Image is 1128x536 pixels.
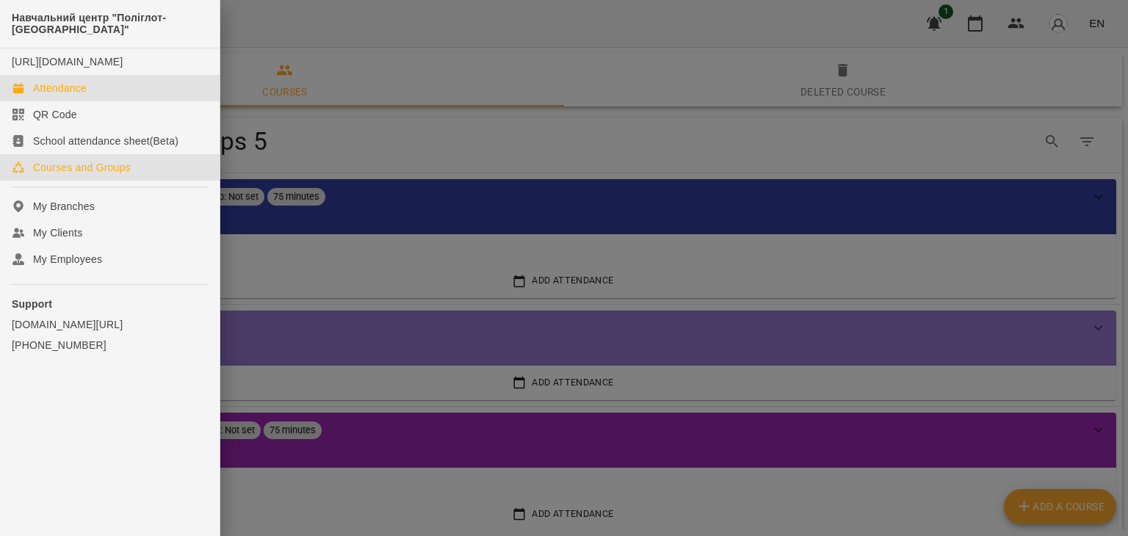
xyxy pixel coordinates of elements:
span: Навчальний центр "Поліглот-[GEOGRAPHIC_DATA]" [12,12,208,36]
div: School attendance sheet(Beta) [33,134,178,148]
div: My Clients [33,225,82,240]
div: My Branches [33,199,95,214]
div: Attendance [33,81,87,95]
div: My Employees [33,252,102,267]
a: [DOMAIN_NAME][URL] [12,317,208,332]
div: QR Code [33,107,77,122]
div: Courses and Groups [33,160,131,175]
a: [PHONE_NUMBER] [12,338,208,352]
a: [URL][DOMAIN_NAME] [12,56,123,68]
p: Support [12,297,208,311]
